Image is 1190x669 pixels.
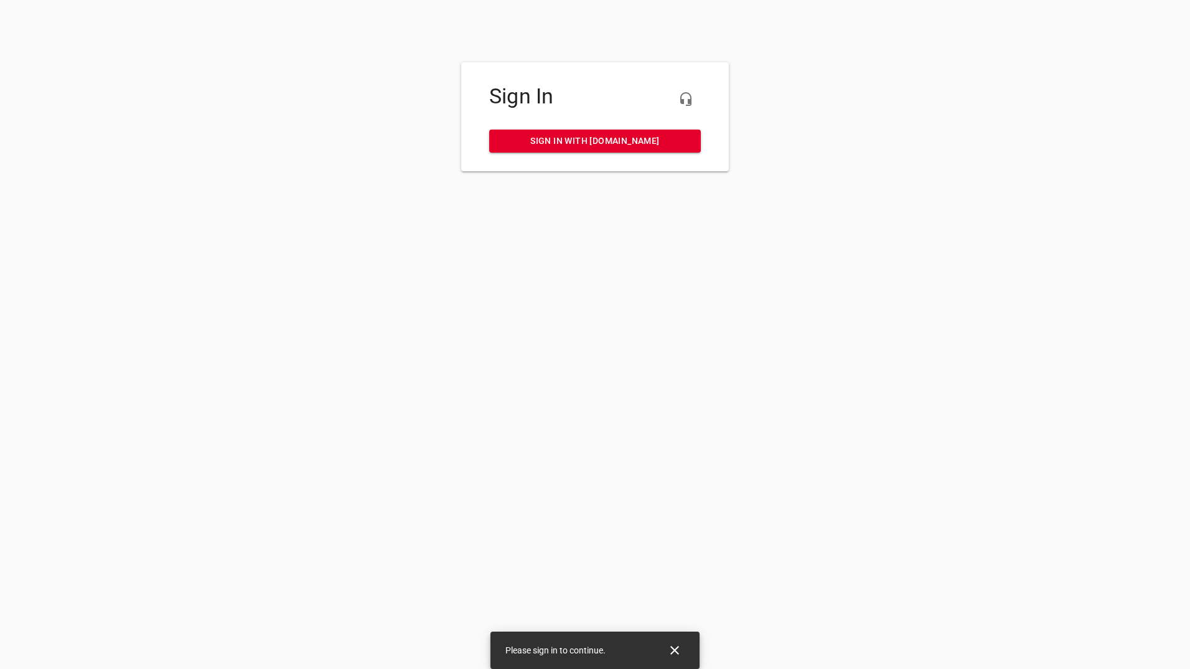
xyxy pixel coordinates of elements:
a: Sign in with [DOMAIN_NAME] [489,130,701,153]
h4: Sign In [489,84,701,109]
span: Sign in with [DOMAIN_NAME] [499,133,691,149]
button: Close [660,635,690,665]
button: Live Chat [671,84,701,114]
span: Please sign in to continue. [505,645,606,655]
